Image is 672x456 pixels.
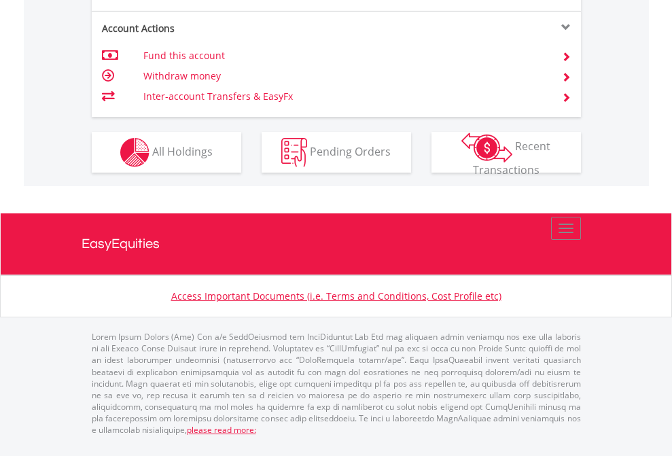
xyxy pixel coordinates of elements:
[143,66,545,86] td: Withdraw money
[152,143,213,158] span: All Holdings
[143,46,545,66] td: Fund this account
[431,132,581,173] button: Recent Transactions
[92,22,336,35] div: Account Actions
[262,132,411,173] button: Pending Orders
[461,133,512,162] img: transactions-zar-wht.png
[171,290,501,302] a: Access Important Documents (i.e. Terms and Conditions, Cost Profile etc)
[92,132,241,173] button: All Holdings
[143,86,545,107] td: Inter-account Transfers & EasyFx
[92,331,581,436] p: Lorem Ipsum Dolors (Ame) Con a/e SeddOeiusmod tem InciDiduntut Lab Etd mag aliquaen admin veniamq...
[82,213,591,275] a: EasyEquities
[120,138,149,167] img: holdings-wht.png
[187,424,256,436] a: please read more:
[281,138,307,167] img: pending_instructions-wht.png
[310,143,391,158] span: Pending Orders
